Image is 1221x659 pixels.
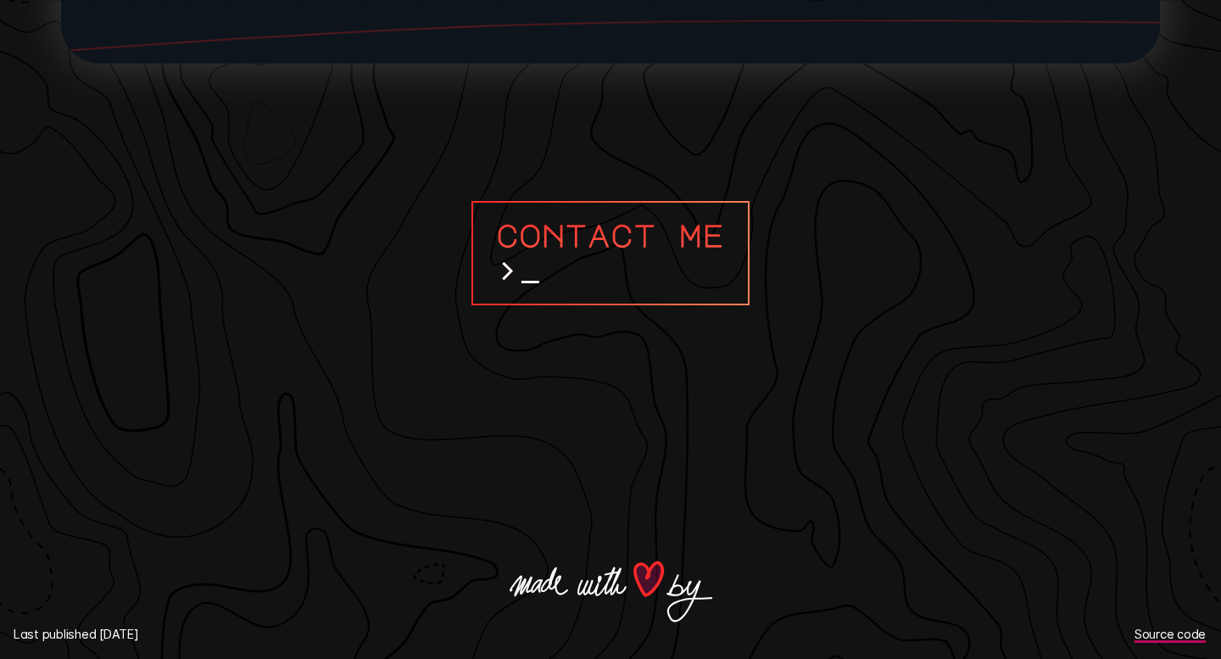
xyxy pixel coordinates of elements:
[1133,623,1209,646] a: Source code
[496,253,542,288] span: >
[508,560,713,623] svg: Made with love by: Renato Böhler
[496,218,725,253] span: Contact me
[471,201,750,305] button: Contact me
[99,627,139,641] time: [DATE]
[14,623,139,646] span: August 25, 2025 at 6:09 PM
